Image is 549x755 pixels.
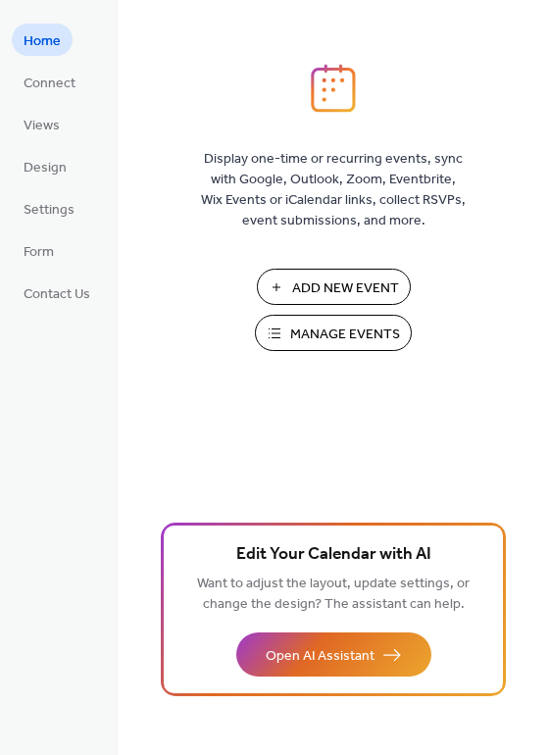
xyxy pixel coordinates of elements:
span: Design [24,158,67,178]
span: Contact Us [24,284,90,305]
button: Add New Event [257,269,411,305]
span: Views [24,116,60,136]
span: Connect [24,74,75,94]
button: Open AI Assistant [236,632,431,677]
span: Manage Events [290,325,400,345]
a: Design [12,150,78,182]
span: Want to adjust the layout, update settings, or change the design? The assistant can help. [197,571,470,618]
a: Contact Us [12,277,102,309]
span: Edit Your Calendar with AI [236,541,431,569]
a: Views [12,108,72,140]
a: Form [12,234,66,267]
a: Connect [12,66,87,98]
span: Settings [24,200,75,221]
a: Home [12,24,73,56]
span: Display one-time or recurring events, sync with Google, Outlook, Zoom, Eventbrite, Wix Events or ... [201,149,466,231]
span: Home [24,31,61,52]
span: Open AI Assistant [266,646,374,667]
span: Form [24,242,54,263]
img: logo_icon.svg [311,64,356,113]
span: Add New Event [292,278,399,299]
button: Manage Events [255,315,412,351]
a: Settings [12,192,86,225]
